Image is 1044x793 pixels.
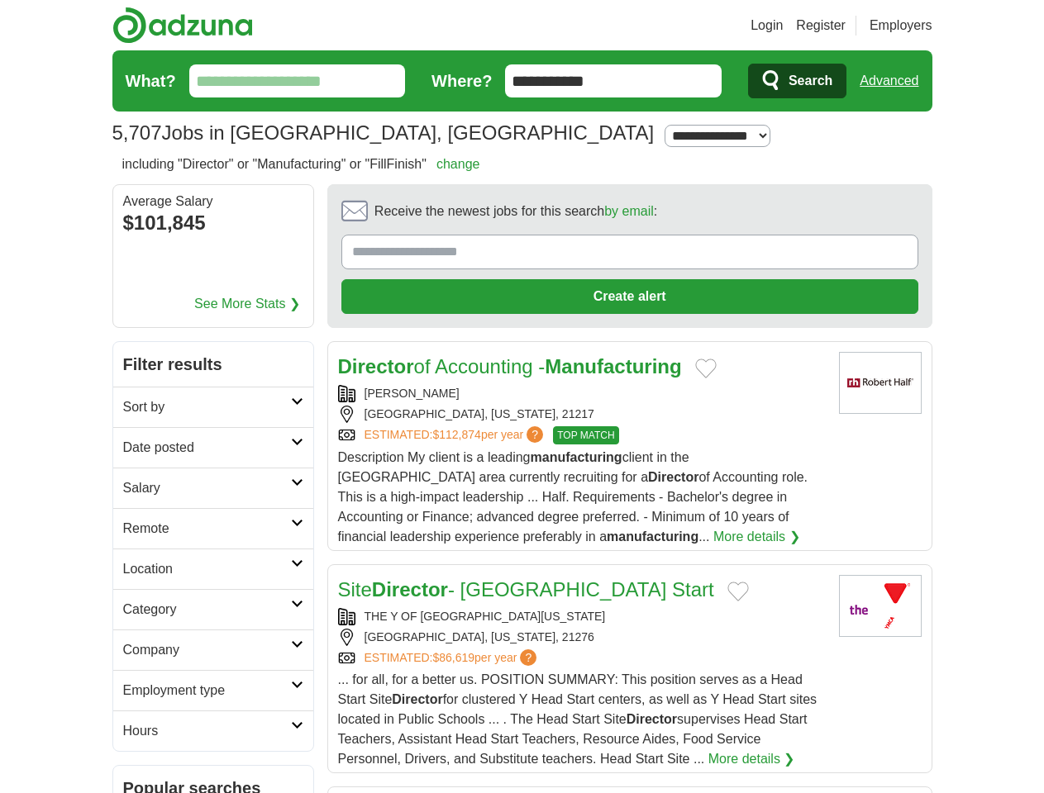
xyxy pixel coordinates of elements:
[527,426,543,443] span: ?
[113,508,313,548] a: Remote
[123,519,291,539] h2: Remote
[338,578,714,601] a: SiteDirector- [GEOGRAPHIC_DATA] Start
[123,600,291,620] h2: Category
[365,387,460,400] a: [PERSON_NAME]
[607,529,698,544] strong: manufacturing
[194,294,300,314] a: See More Stats ❯
[839,575,922,637] img: The Y of Central Maryland logo
[436,157,480,171] a: change
[531,450,622,464] strong: manufacturing
[113,427,313,468] a: Date posted
[545,355,681,378] strong: Manufacturing
[432,651,474,664] span: $86,619
[112,118,162,148] span: 5,707
[123,438,291,458] h2: Date posted
[338,672,818,766] span: ... for all, for a better us. POSITION SUMMARY: This position serves as a Head Start Site for clu...
[520,649,536,666] span: ?
[112,121,655,144] h1: Jobs in [GEOGRAPHIC_DATA], [GEOGRAPHIC_DATA]
[113,629,313,670] a: Company
[112,7,253,44] img: Adzuna logo
[751,16,783,36] a: Login
[695,359,717,378] button: Add to favorite jobs
[374,202,657,221] span: Receive the newest jobs for this search :
[338,450,808,544] span: Description My client is a leading client in the [GEOGRAPHIC_DATA] area currently recruiting for ...
[113,468,313,508] a: Salary
[432,428,480,441] span: $112,874
[123,397,291,417] h2: Sort by
[748,64,846,98] button: Search
[789,64,832,97] span: Search
[338,629,826,646] div: [GEOGRAPHIC_DATA], [US_STATE], 21276
[338,406,826,423] div: [GEOGRAPHIC_DATA], [US_STATE], 21217
[372,578,448,601] strong: Director
[341,279,918,314] button: Create alert
[113,342,313,387] h2: Filter results
[123,195,303,208] div: Average Salary
[796,16,846,36] a: Register
[338,355,682,378] a: Directorof Accounting -Manufacturing
[553,426,618,444] span: TOP MATCH
[123,208,303,238] div: $101,845
[123,478,291,498] h2: Salary
[860,64,918,97] a: Advanced
[113,387,313,427] a: Sort by
[338,355,414,378] strong: Director
[431,69,492,93] label: Where?
[708,749,795,769] a: More details ❯
[839,352,922,414] img: Robert Half logo
[392,692,442,706] strong: Director
[123,721,291,741] h2: Hours
[123,559,291,579] h2: Location
[648,470,698,484] strong: Director
[604,204,654,218] a: by email
[113,670,313,710] a: Employment type
[365,649,541,667] a: ESTIMATED:$86,619per year?
[365,610,606,623] a: THE Y OF [GEOGRAPHIC_DATA][US_STATE]
[727,582,749,601] button: Add to favorite jobs
[627,712,677,726] strong: Director
[123,681,291,700] h2: Employment type
[365,426,547,444] a: ESTIMATED:$112,874per year?
[113,589,313,629] a: Category
[113,710,313,751] a: Hours
[123,640,291,660] h2: Company
[122,154,480,174] h2: including "Director" or "Manufacturing" or "FillFinish"
[113,548,313,589] a: Location
[870,16,932,36] a: Employers
[713,527,800,547] a: More details ❯
[126,69,176,93] label: What?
